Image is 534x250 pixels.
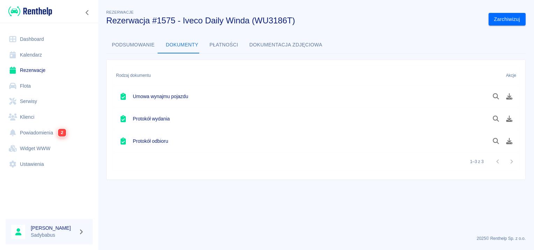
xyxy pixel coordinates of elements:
[204,37,244,53] button: Płatności
[489,113,503,125] button: Podgląd dokumentu
[116,66,151,85] div: Rodzaj dokumentu
[503,113,516,125] button: Pobierz dokument
[31,231,75,239] p: Sadybabus
[489,13,526,26] button: Zarchiwizuj
[160,37,204,53] button: Dokumenty
[503,135,516,147] button: Pobierz dokument
[106,37,160,53] button: Podsumowanie
[470,159,484,165] p: 1–3 z 3
[6,78,93,94] a: Flota
[82,8,93,17] button: Zwiń nawigację
[8,6,52,17] img: Renthelp logo
[133,115,170,122] h6: Protokół wydania
[489,135,503,147] button: Podgląd dokumentu
[6,31,93,47] a: Dashboard
[6,156,93,172] a: Ustawienia
[106,235,526,242] p: 2025 © Renthelp Sp. z o.o.
[6,94,93,109] a: Serwisy
[6,125,93,141] a: Powiadomienia2
[58,128,66,137] span: 2
[31,225,75,231] h6: [PERSON_NAME]
[133,138,168,145] h6: Protokół odbioru
[244,37,328,53] button: Dokumentacja zdjęciowa
[6,47,93,63] a: Kalendarz
[6,141,93,156] a: Widget WWW
[479,66,520,85] div: Akcje
[6,109,93,125] a: Klienci
[133,93,188,100] h6: Umowa wynajmu pojazdu
[6,62,93,78] a: Rezerwacje
[503,90,516,102] button: Pobierz dokument
[489,90,503,102] button: Podgląd dokumentu
[113,66,479,85] div: Rodzaj dokumentu
[506,66,516,85] div: Akcje
[6,6,52,17] a: Renthelp logo
[106,16,483,25] h3: Rezerwacja #1575 - Iveco Daily Winda (WU3186T)
[106,10,133,14] span: Rezerwacje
